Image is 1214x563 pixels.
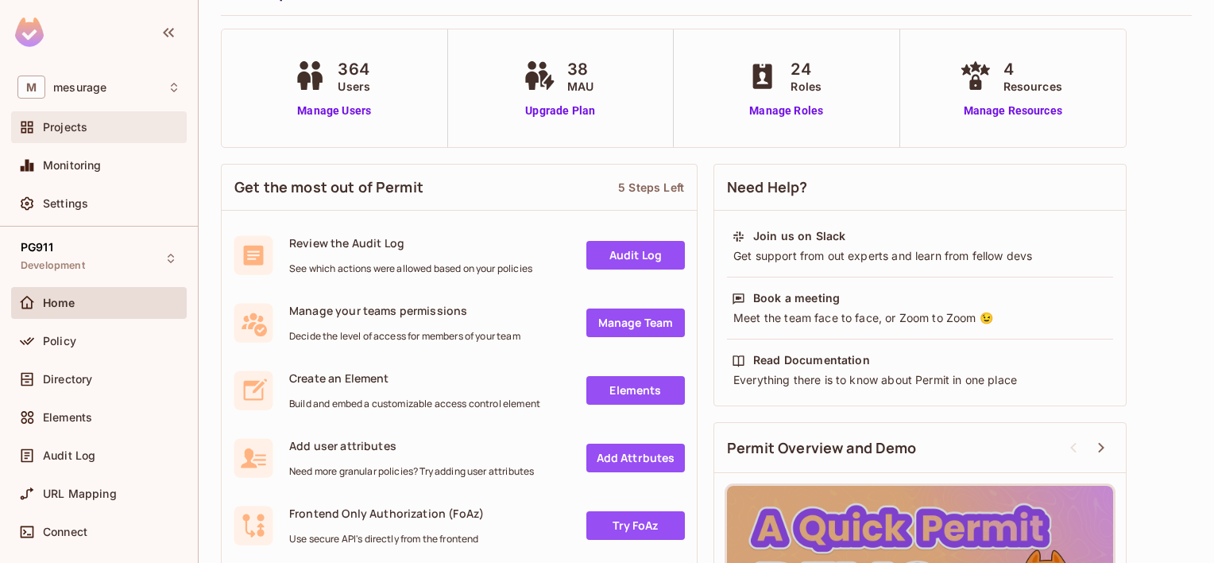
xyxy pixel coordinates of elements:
[289,303,520,318] span: Manage your teams permissions
[289,330,520,343] span: Decide the level of access for members of your team
[520,103,601,119] a: Upgrade Plan
[567,57,593,81] span: 38
[234,177,423,197] span: Get the most out of Permit
[338,78,370,95] span: Users
[43,526,87,538] span: Connect
[586,241,685,270] a: Audit Log
[956,103,1070,119] a: Manage Resources
[289,398,540,410] span: Build and embed a customizable access control element
[791,78,822,95] span: Roles
[290,103,378,119] a: Manage Users
[21,259,85,272] span: Development
[586,376,685,405] a: Elements
[21,241,53,254] span: PG911
[753,290,840,306] div: Book a meeting
[289,533,484,546] span: Use secure API's directly from the frontend
[753,228,845,244] div: Join us on Slack
[338,57,370,81] span: 364
[43,297,75,309] span: Home
[567,78,593,95] span: MAU
[43,373,92,386] span: Directory
[753,352,870,368] div: Read Documentation
[289,506,484,521] span: Frontend Only Authorization (FoAz)
[289,262,532,275] span: See which actions were allowed based on your policies
[43,159,102,172] span: Monitoring
[53,81,106,94] span: Workspace: mesurage
[43,121,87,134] span: Projects
[727,177,808,197] span: Need Help?
[586,444,685,472] a: Add Attrbutes
[289,438,534,453] span: Add user attributes
[289,235,532,250] span: Review the Audit Log
[43,411,92,424] span: Elements
[743,103,829,119] a: Manage Roles
[43,335,76,348] span: Policy
[17,76,45,99] span: M
[618,180,684,195] div: 5 Steps Left
[732,310,1108,326] div: Meet the team face to face, or Zoom to Zoom 😉
[43,487,117,500] span: URL Mapping
[727,438,917,458] span: Permit Overview and Demo
[289,465,534,478] span: Need more granular policies? Try adding user attributes
[791,57,822,81] span: 24
[1003,78,1062,95] span: Resources
[43,197,88,210] span: Settings
[43,449,95,462] span: Audit Log
[586,309,685,337] a: Manage Team
[732,372,1108,388] div: Everything there is to know about Permit in one place
[1003,57,1062,81] span: 4
[289,371,540,386] span: Create an Element
[15,17,44,47] img: SReyMgAAAABJRU5ErkJggg==
[732,248,1108,264] div: Get support from out experts and learn from fellow devs
[586,511,685,540] a: Try FoAz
